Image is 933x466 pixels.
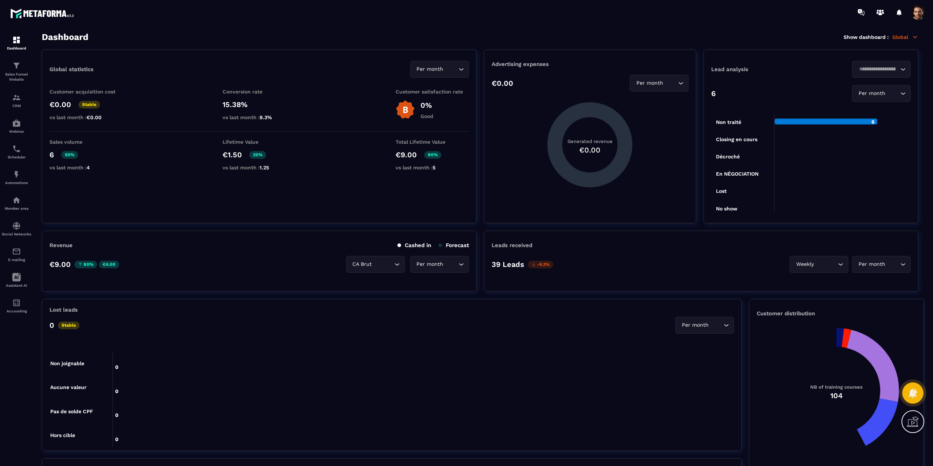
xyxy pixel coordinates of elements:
[710,321,722,329] input: Search for option
[346,256,405,273] div: Search for option
[410,256,469,273] div: Search for option
[87,114,102,120] span: €0.00
[396,139,469,145] p: Total Lifetime Value
[2,181,31,185] p: Automations
[2,129,31,133] p: Webinar
[887,89,899,98] input: Search for option
[815,260,836,268] input: Search for option
[260,114,272,120] span: 9.3%
[397,242,431,249] p: Cashed in
[12,93,21,102] img: formation
[12,36,21,44] img: formation
[61,151,78,159] p: 50%
[2,267,31,293] a: Assistant AI
[2,165,31,190] a: automationsautomationsAutomations
[857,65,899,73] input: Search for option
[12,119,21,128] img: automations
[49,242,73,249] p: Revenue
[223,100,296,109] p: 15.38%
[396,89,469,95] p: Customer satisfaction rate
[223,139,296,145] p: Lifetime Value
[2,206,31,210] p: Member area
[438,242,469,249] p: Forecast
[12,247,21,256] img: email
[716,206,738,212] tspan: No show
[2,232,31,236] p: Social Networks
[12,221,21,230] img: social-network
[223,114,296,120] p: vs last month :
[844,34,889,40] p: Show dashboard :
[49,321,54,330] p: 0
[492,242,532,249] p: Leads received
[49,260,71,269] p: €9.00
[2,72,31,82] p: Sales Funnel Website
[528,261,553,268] p: -9.3%
[2,139,31,165] a: schedulerschedulerScheduler
[492,79,513,88] p: €0.00
[12,298,21,307] img: accountant
[223,150,242,159] p: €1.50
[852,61,911,78] div: Search for option
[249,151,266,159] p: 20%
[757,310,916,317] p: Customer distribution
[49,100,71,109] p: €0.00
[711,66,811,73] p: Lead analysis
[857,89,887,98] span: Per month
[675,317,734,334] div: Search for option
[42,32,88,42] h3: Dashboard
[396,100,415,120] img: b-badge-o.b3b20ee6.svg
[2,88,31,113] a: formationformationCRM
[492,61,688,67] p: Advertising expenses
[12,170,21,179] img: automations
[2,293,31,319] a: accountantaccountantAccounting
[665,79,676,87] input: Search for option
[74,261,97,268] p: 80%
[424,151,441,159] p: 80%
[420,113,433,119] p: Good
[49,114,123,120] p: vs last month :
[887,260,899,268] input: Search for option
[50,432,75,438] tspan: Hors cible
[415,65,445,73] span: Per month
[223,89,296,95] p: Conversion rate
[445,65,457,73] input: Search for option
[852,256,911,273] div: Search for option
[396,165,469,170] p: vs last month :
[2,216,31,242] a: social-networksocial-networkSocial Networks
[99,261,119,268] p: €4.00
[892,34,918,40] p: Global
[49,307,78,313] p: Lost leads
[50,360,84,367] tspan: Non joignable
[794,260,815,268] span: Weekly
[49,66,93,73] p: Global statistics
[2,30,31,56] a: formationformationDashboard
[716,171,758,177] tspan: En NÉGOCIATION
[2,309,31,313] p: Accounting
[49,150,54,159] p: 6
[630,75,688,92] div: Search for option
[716,119,741,125] tspan: Non traité
[410,61,469,78] div: Search for option
[2,104,31,108] p: CRM
[49,139,123,145] p: Sales volume
[2,46,31,50] p: Dashboard
[223,165,296,170] p: vs last month :
[2,155,31,159] p: Scheduler
[396,150,417,159] p: €9.00
[2,283,31,287] p: Assistant AI
[445,260,457,268] input: Search for option
[49,89,123,95] p: Customer acquisition cost
[852,85,911,102] div: Search for option
[680,321,710,329] span: Per month
[49,165,123,170] p: vs last month :
[2,113,31,139] a: automationsautomationsWebinar
[790,256,848,273] div: Search for option
[716,154,740,159] tspan: Décroché
[857,260,887,268] span: Per month
[716,136,757,143] tspan: Closing en cours
[351,260,374,268] span: CA Brut
[2,190,31,216] a: automationsautomationsMember area
[492,260,524,269] p: 39 Leads
[260,165,269,170] span: 1.25
[87,165,90,170] span: 4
